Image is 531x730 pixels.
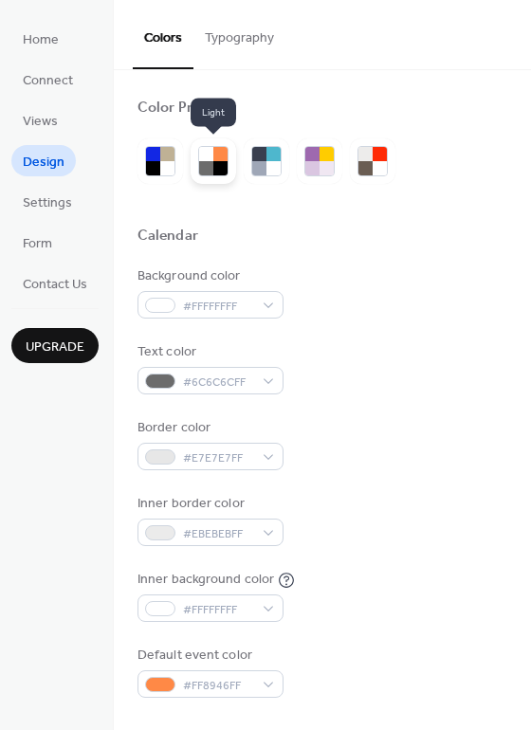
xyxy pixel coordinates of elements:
a: Home [11,23,70,54]
div: Border color [137,418,280,438]
span: #E7E7E7FF [183,448,253,468]
div: Color Presets [137,99,229,119]
a: Views [11,104,69,136]
div: Text color [137,342,280,362]
span: Design [23,153,64,173]
div: Inner background color [137,570,274,590]
span: Light [191,98,236,126]
span: Contact Us [23,275,87,295]
div: Default event color [137,646,280,666]
span: Home [23,30,59,50]
span: #6C6C6CFF [183,373,253,392]
a: Settings [11,186,83,217]
span: Settings [23,193,72,213]
span: #FFFFFFFF [183,297,253,317]
button: Upgrade [11,328,99,363]
span: Upgrade [26,338,84,357]
span: Connect [23,71,73,91]
div: Inner border color [137,494,280,514]
span: Views [23,112,58,132]
span: #EBEBEBFF [183,524,253,544]
a: Design [11,145,76,176]
span: #FF8946FF [183,676,253,696]
div: Background color [137,266,280,286]
div: Calendar [137,227,198,246]
span: Form [23,234,52,254]
a: Connect [11,64,84,95]
a: Contact Us [11,267,99,299]
a: Form [11,227,64,258]
span: #FFFFFFFF [183,600,253,620]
